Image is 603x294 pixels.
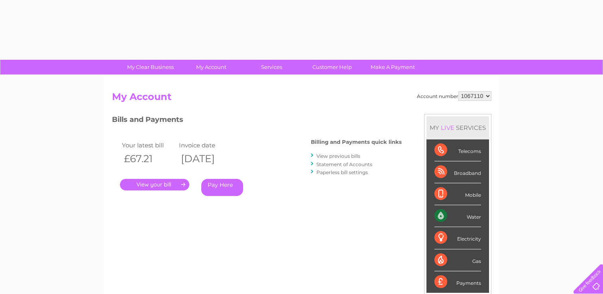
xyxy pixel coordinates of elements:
[417,91,491,101] div: Account number
[434,183,481,205] div: Mobile
[120,179,189,190] a: .
[434,227,481,249] div: Electricity
[434,205,481,227] div: Water
[112,114,402,128] h3: Bills and Payments
[426,116,489,139] div: MY SERVICES
[120,151,177,167] th: £67.21
[434,139,481,161] div: Telecoms
[239,60,304,74] a: Services
[316,161,372,167] a: Statement of Accounts
[177,140,234,151] td: Invoice date
[118,60,183,74] a: My Clear Business
[439,124,456,131] div: LIVE
[316,153,360,159] a: View previous bills
[112,91,491,106] h2: My Account
[299,60,365,74] a: Customer Help
[360,60,426,74] a: Make A Payment
[311,139,402,145] h4: Billing and Payments quick links
[434,271,481,293] div: Payments
[434,249,481,271] div: Gas
[178,60,244,74] a: My Account
[316,169,368,175] a: Paperless bill settings
[434,161,481,183] div: Broadband
[120,140,177,151] td: Your latest bill
[201,179,243,196] a: Pay Here
[177,151,234,167] th: [DATE]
